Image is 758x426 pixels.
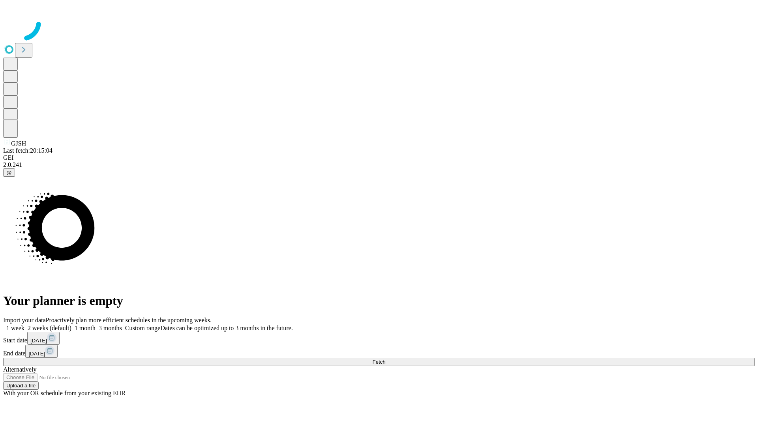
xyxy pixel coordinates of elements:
[28,351,45,357] span: [DATE]
[3,390,126,396] span: With your OR schedule from your existing EHR
[3,147,53,154] span: Last fetch: 20:15:04
[3,381,39,390] button: Upload a file
[3,366,36,373] span: Alternatively
[125,325,160,331] span: Custom range
[3,293,755,308] h1: Your planner is empty
[3,345,755,358] div: End date
[11,140,26,147] span: GJSH
[25,345,58,358] button: [DATE]
[99,325,122,331] span: 3 months
[3,317,46,323] span: Import your data
[372,359,385,365] span: Fetch
[30,338,47,344] span: [DATE]
[28,325,71,331] span: 2 weeks (default)
[160,325,293,331] span: Dates can be optimized up to 3 months in the future.
[3,358,755,366] button: Fetch
[46,317,212,323] span: Proactively plan more efficient schedules in the upcoming weeks.
[75,325,96,331] span: 1 month
[3,161,755,168] div: 2.0.241
[3,154,755,161] div: GEI
[6,170,12,176] span: @
[3,332,755,345] div: Start date
[3,168,15,177] button: @
[6,325,24,331] span: 1 week
[27,332,60,345] button: [DATE]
